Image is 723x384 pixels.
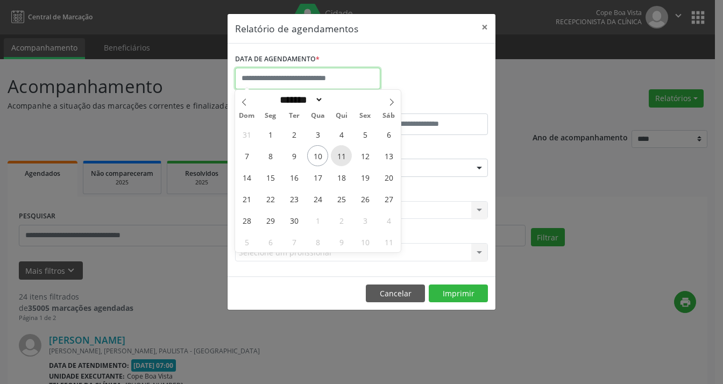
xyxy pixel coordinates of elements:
span: Setembro 29, 2025 [260,210,281,231]
label: DATA DE AGENDAMENTO [235,51,320,68]
label: ATÉ [364,97,488,113]
span: Setembro 1, 2025 [260,124,281,145]
span: Setembro 11, 2025 [331,145,352,166]
span: Setembro 14, 2025 [236,167,257,188]
span: Outubro 1, 2025 [307,210,328,231]
span: Outubro 10, 2025 [355,231,375,252]
span: Setembro 26, 2025 [355,188,375,209]
span: Outubro 5, 2025 [236,231,257,252]
span: Setembro 6, 2025 [378,124,399,145]
span: Setembro 22, 2025 [260,188,281,209]
span: Setembro 30, 2025 [283,210,304,231]
span: Setembro 19, 2025 [355,167,375,188]
span: Qui [330,112,353,119]
span: Sex [353,112,377,119]
h5: Relatório de agendamentos [235,22,358,35]
span: Setembro 2, 2025 [283,124,304,145]
span: Setembro 13, 2025 [378,145,399,166]
span: Ter [282,112,306,119]
span: Setembro 3, 2025 [307,124,328,145]
span: Setembro 10, 2025 [307,145,328,166]
span: Setembro 7, 2025 [236,145,257,166]
span: Dom [235,112,259,119]
span: Setembro 24, 2025 [307,188,328,209]
span: Outubro 11, 2025 [378,231,399,252]
span: Setembro 21, 2025 [236,188,257,209]
span: Setembro 28, 2025 [236,210,257,231]
button: Close [474,14,495,40]
span: Setembro 15, 2025 [260,167,281,188]
span: Outubro 4, 2025 [378,210,399,231]
span: Setembro 16, 2025 [283,167,304,188]
span: Qua [306,112,330,119]
span: Outubro 6, 2025 [260,231,281,252]
span: Outubro 9, 2025 [331,231,352,252]
span: Setembro 27, 2025 [378,188,399,209]
span: Setembro 4, 2025 [331,124,352,145]
span: Setembro 25, 2025 [331,188,352,209]
span: Setembro 17, 2025 [307,167,328,188]
span: Outubro 3, 2025 [355,210,375,231]
span: Setembro 9, 2025 [283,145,304,166]
span: Setembro 8, 2025 [260,145,281,166]
span: Setembro 23, 2025 [283,188,304,209]
span: Setembro 12, 2025 [355,145,375,166]
span: Outubro 2, 2025 [331,210,352,231]
span: Outubro 8, 2025 [307,231,328,252]
span: Sáb [377,112,401,119]
span: Setembro 5, 2025 [355,124,375,145]
button: Cancelar [366,285,425,303]
span: Outubro 7, 2025 [283,231,304,252]
span: Agosto 31, 2025 [236,124,257,145]
select: Month [277,94,324,105]
input: Year [323,94,359,105]
span: Setembro 20, 2025 [378,167,399,188]
span: Seg [259,112,282,119]
button: Imprimir [429,285,488,303]
span: Setembro 18, 2025 [331,167,352,188]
